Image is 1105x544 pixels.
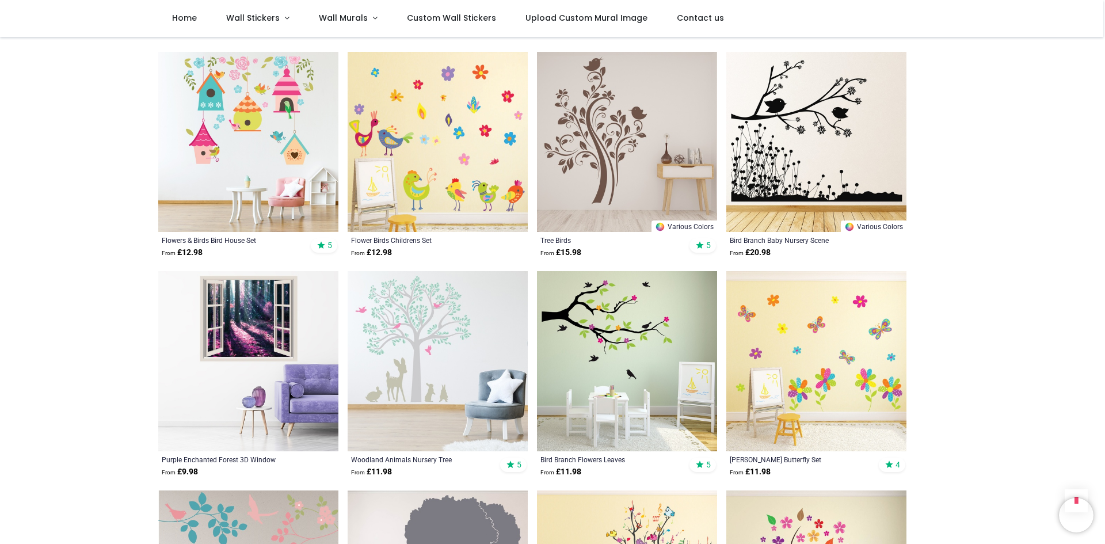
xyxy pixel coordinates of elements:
img: Bird Branch Flowers Leaves Wall Sticker [537,271,717,451]
a: Flower Birds Childrens Set [351,235,490,245]
span: From [351,250,365,256]
a: Bird Branch Baby Nursery Scene [730,235,868,245]
img: Daisy Flowers Butterfly Wall Sticker Set [726,271,906,451]
img: Flowers & Birds Bird House Wall Sticker Set [158,52,338,232]
strong: £ 11.98 [351,466,392,478]
img: Purple Enchanted Forest 3D Window Wall Sticker [158,271,338,451]
strong: £ 12.98 [162,247,203,258]
a: Purple Enchanted Forest 3D Window [162,455,300,464]
strong: £ 11.98 [730,466,771,478]
img: Bird Branch Baby Nursery Wall Sticker Scene [726,52,906,232]
span: Upload Custom Mural Image [525,12,647,24]
span: From [730,469,744,475]
strong: £ 11.98 [540,466,581,478]
span: From [540,469,554,475]
span: From [351,469,365,475]
strong: £ 20.98 [730,247,771,258]
span: From [162,469,176,475]
span: 5 [327,240,332,250]
span: Wall Murals [319,12,368,24]
img: Tree Birds Wall Sticker [537,52,717,232]
span: Contact us [677,12,724,24]
a: [PERSON_NAME] Butterfly Set [730,455,868,464]
span: From [162,250,176,256]
iframe: Brevo live chat [1059,498,1093,532]
a: Tree Birds [540,235,679,245]
img: Color Wheel [844,222,855,232]
span: Home [172,12,197,24]
img: Color Wheel [655,222,665,232]
a: Woodland Animals Nursery Tree [351,455,490,464]
span: 5 [706,459,711,470]
span: 4 [896,459,900,470]
img: Woodland Animals Nursery Tree Wall Sticker [348,271,528,451]
a: Bird Branch Flowers Leaves [540,455,679,464]
a: Various Colors [841,220,906,232]
span: Wall Stickers [226,12,280,24]
span: From [540,250,554,256]
span: From [730,250,744,256]
strong: £ 9.98 [162,466,198,478]
span: 5 [517,459,521,470]
strong: £ 15.98 [540,247,581,258]
span: 5 [706,240,711,250]
a: Flowers & Birds Bird House Set [162,235,300,245]
span: Custom Wall Stickers [407,12,496,24]
img: Flower Birds Childrens Wall Sticker Set [348,52,528,232]
a: Various Colors [651,220,717,232]
strong: £ 12.98 [351,247,392,258]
